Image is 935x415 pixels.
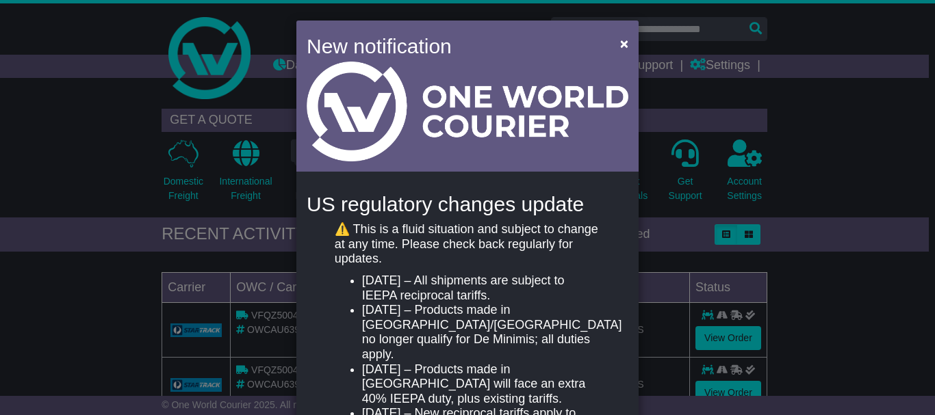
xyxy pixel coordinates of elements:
p: ⚠️ This is a fluid situation and subject to change at any time. Please check back regularly for u... [335,222,600,267]
li: [DATE] – All shipments are subject to IEEPA reciprocal tariffs. [362,273,600,303]
h4: US regulatory changes update [307,193,628,215]
img: Light [307,62,628,161]
span: × [620,36,628,51]
li: [DATE] – Products made in [GEOGRAPHIC_DATA]/[GEOGRAPHIC_DATA] no longer qualify for De Minimis; a... [362,303,600,362]
li: [DATE] – Products made in [GEOGRAPHIC_DATA] will face an extra 40% IEEPA duty, plus existing tari... [362,362,600,407]
button: Close [613,29,635,57]
h4: New notification [307,31,600,62]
